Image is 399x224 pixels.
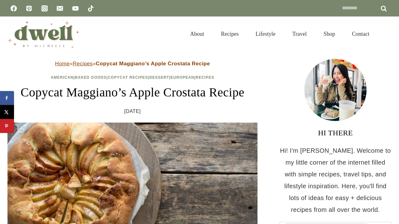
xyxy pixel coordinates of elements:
span: | | | | | [51,75,214,80]
span: » » [55,61,210,67]
a: Recipes [73,61,93,67]
nav: Primary Navigation [182,23,378,45]
a: Copycat Recipes [108,75,148,80]
p: Hi! I'm [PERSON_NAME]. Welcome to my little corner of the internet filled with simple recipes, tr... [279,145,392,216]
a: Recipes [195,75,214,80]
a: TikTok [84,2,97,15]
img: DWELL by michelle [7,20,79,48]
h1: Copycat Maggiano’s Apple Crostata Recipe [7,83,257,102]
a: Facebook [7,2,20,15]
button: View Search Form [381,29,392,39]
a: Travel [284,23,315,45]
a: Baked Goods [75,75,107,80]
strong: Copycat Maggiano’s Apple Crostata Recipe [96,61,210,67]
a: YouTube [69,2,82,15]
a: Home [55,61,70,67]
a: Contact [344,23,378,45]
a: About [182,23,213,45]
a: Lifestyle [247,23,284,45]
a: Email [54,2,66,15]
a: Dessert [149,75,169,80]
a: Instagram [38,2,51,15]
a: European [171,75,194,80]
a: American [51,75,74,80]
a: Shop [315,23,344,45]
a: Pinterest [23,2,35,15]
h3: HI THERE [279,127,392,138]
time: [DATE] [124,107,141,116]
a: Recipes [213,23,247,45]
